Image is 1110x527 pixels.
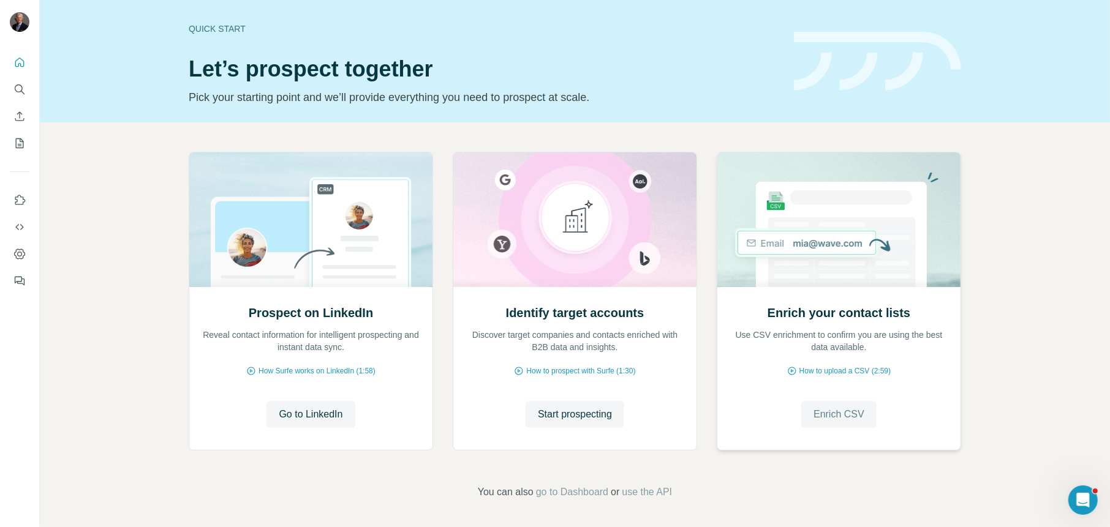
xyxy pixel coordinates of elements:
button: Quick start [10,51,29,73]
button: Feedback [10,270,29,292]
button: Search [10,78,29,100]
span: Start prospecting [538,407,612,422]
img: Avatar [10,12,29,32]
h2: Identify target accounts [506,304,644,321]
img: Enrich your contact lists [717,152,961,287]
p: Discover target companies and contacts enriched with B2B data and insights. [466,329,684,353]
h1: Let’s prospect together [189,57,779,81]
p: Pick your starting point and we’ll provide everything you need to prospect at scale. [189,89,779,106]
button: Start prospecting [526,401,624,428]
img: Identify target accounts [453,152,697,287]
p: Use CSV enrichment to confirm you are using the best data available. [730,329,948,353]
img: Prospect on LinkedIn [189,152,433,287]
button: use the API [622,485,672,499]
img: banner [794,32,961,91]
span: Go to LinkedIn [279,407,342,422]
span: Enrich CSV [814,407,864,422]
button: Go to LinkedIn [266,401,355,428]
p: Reveal contact information for intelligent prospecting and instant data sync. [202,329,420,353]
button: Dashboard [10,243,29,265]
span: You can also [478,485,534,499]
span: How to upload a CSV (2:59) [799,365,891,376]
button: Use Surfe on LinkedIn [10,189,29,211]
span: How Surfe works on LinkedIn (1:58) [259,365,376,376]
button: Enrich CSV [801,401,877,428]
div: Quick start [189,23,779,35]
button: Enrich CSV [10,105,29,127]
button: My lists [10,132,29,154]
iframe: Intercom live chat [1068,485,1098,515]
h2: Enrich your contact lists [768,304,910,321]
button: go to Dashboard [536,485,608,499]
span: or [611,485,619,499]
button: Use Surfe API [10,216,29,238]
h2: Prospect on LinkedIn [249,304,373,321]
span: How to prospect with Surfe (1:30) [526,365,635,376]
